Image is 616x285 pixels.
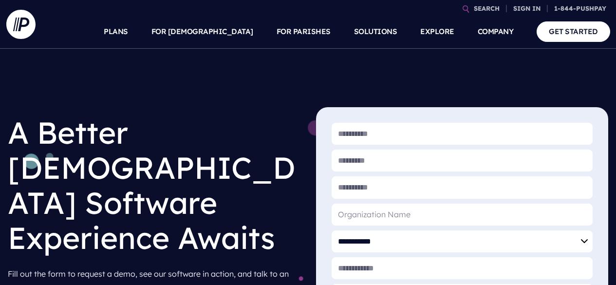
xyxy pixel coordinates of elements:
a: FOR [DEMOGRAPHIC_DATA] [151,15,253,49]
a: COMPANY [478,15,514,49]
a: EXPLORE [420,15,454,49]
a: FOR PARISHES [277,15,331,49]
h1: A Better [DEMOGRAPHIC_DATA] Software Experience Awaits [8,107,300,263]
a: PLANS [104,15,128,49]
a: GET STARTED [537,21,610,41]
input: Organization Name [332,204,593,226]
a: SOLUTIONS [354,15,397,49]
